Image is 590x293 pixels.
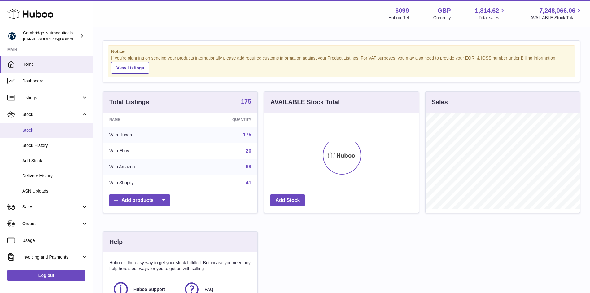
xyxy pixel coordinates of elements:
[111,49,572,55] strong: Notice
[241,98,251,104] strong: 175
[395,7,409,15] strong: 6099
[22,112,81,118] span: Stock
[22,61,88,67] span: Home
[241,98,251,106] a: 175
[23,36,91,41] span: [EMAIL_ADDRESS][DOMAIN_NAME]
[103,143,188,159] td: With Ebay
[22,238,88,243] span: Usage
[103,127,188,143] td: With Huboo
[433,15,451,21] div: Currency
[111,62,149,74] a: View Listings
[539,7,575,15] span: 7,248,066.06
[22,127,88,133] span: Stock
[22,78,88,84] span: Dashboard
[103,113,188,127] th: Name
[111,55,572,74] div: If you're planning on sending your products internationally please add required customs informati...
[475,7,506,21] a: 1,814.62 Total sales
[109,238,123,246] h3: Help
[432,98,448,106] h3: Sales
[22,158,88,164] span: Add Stock
[22,204,81,210] span: Sales
[109,194,170,207] a: Add products
[22,221,81,227] span: Orders
[188,113,258,127] th: Quantity
[270,98,339,106] h3: AVAILABLE Stock Total
[109,98,149,106] h3: Total Listings
[23,30,79,42] div: Cambridge Nutraceuticals Ltd
[270,194,305,207] a: Add Stock
[388,15,409,21] div: Huboo Ref
[246,180,251,185] a: 41
[22,143,88,149] span: Stock History
[22,95,81,101] span: Listings
[22,173,88,179] span: Delivery History
[22,188,88,194] span: ASN Uploads
[243,132,251,137] a: 175
[22,254,81,260] span: Invoicing and Payments
[437,7,451,15] strong: GBP
[7,31,17,41] img: huboo@camnutra.com
[103,159,188,175] td: With Amazon
[133,286,165,292] span: Huboo Support
[246,148,251,153] a: 20
[246,164,251,169] a: 69
[530,7,583,21] a: 7,248,066.06 AVAILABLE Stock Total
[109,260,251,272] p: Huboo is the easy way to get your stock fulfilled. But incase you need any help here's our ways f...
[204,286,213,292] span: FAQ
[475,7,499,15] span: 1,814.62
[530,15,583,21] span: AVAILABLE Stock Total
[7,270,85,281] a: Log out
[479,15,506,21] span: Total sales
[103,175,188,191] td: With Shopify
